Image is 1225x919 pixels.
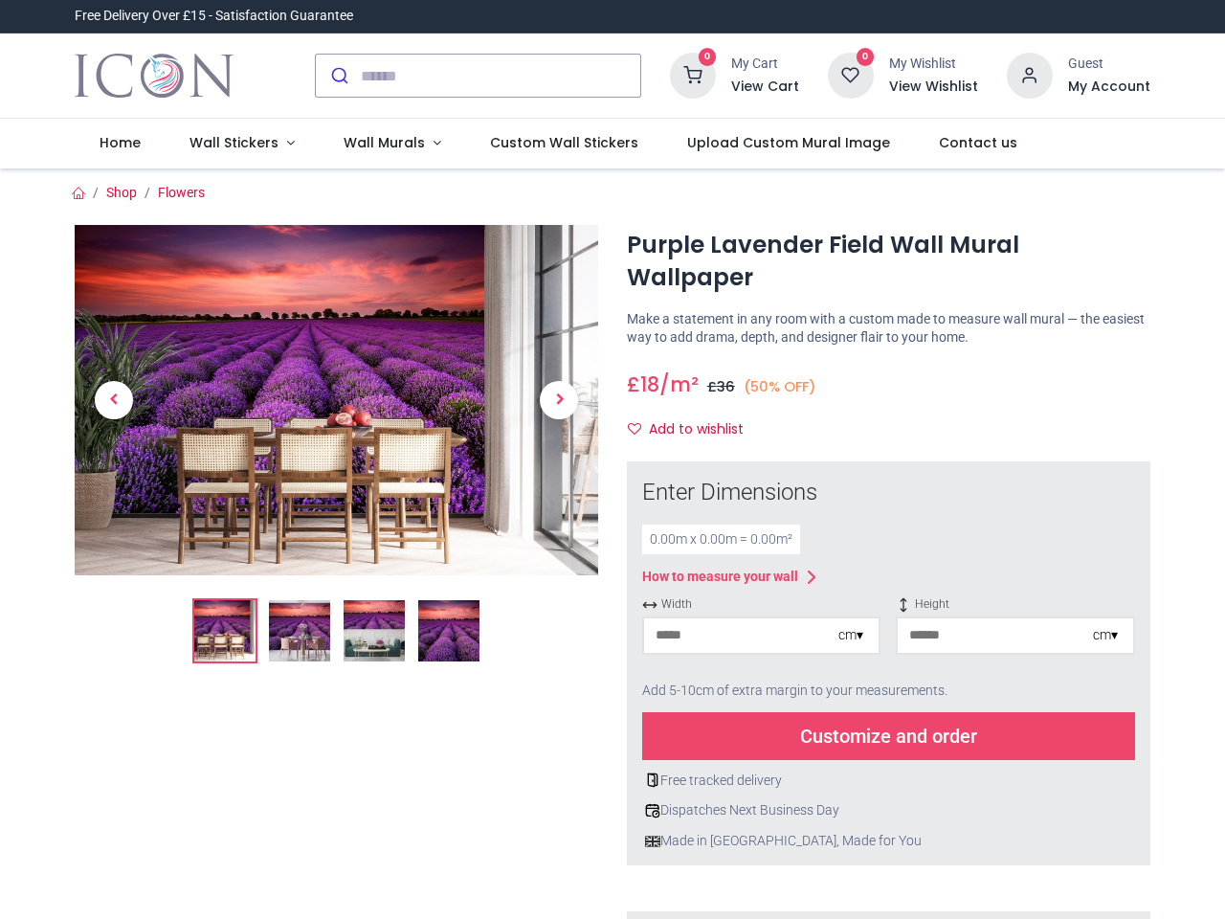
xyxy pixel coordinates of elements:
[75,49,233,102] a: Logo of Icon Wall Stickers
[731,78,799,97] a: View Cart
[707,377,735,396] span: £
[316,55,361,97] button: Submit
[189,133,278,152] span: Wall Stickers
[194,600,256,661] img: Purple Lavender Field Wall Mural Wallpaper
[717,377,735,396] span: 36
[106,185,137,200] a: Shop
[642,801,1135,820] div: Dispatches Next Business Day
[642,670,1135,712] div: Add 5-10cm of extra margin to your measurements.
[642,712,1135,760] div: Customize and order
[158,185,205,200] a: Flowers
[645,834,660,849] img: uk
[642,596,880,613] span: Width
[857,48,875,66] sup: 0
[100,133,141,152] span: Home
[687,133,890,152] span: Upload Custom Mural Image
[418,600,479,661] img: WS-42411-04
[627,414,760,446] button: Add to wishlistAdd to wishlist
[896,596,1134,613] span: Height
[731,55,799,74] div: My Cart
[828,67,874,82] a: 0
[75,7,353,26] div: Free Delivery Over £15 - Satisfaction Guarantee
[642,477,1135,509] div: Enter Dimensions
[642,772,1135,791] div: Free tracked delivery
[627,229,1150,295] h1: Purple Lavender Field Wall Mural Wallpaper
[75,225,598,575] img: Purple Lavender Field Wall Mural Wallpaper
[838,626,863,645] div: cm ▾
[95,381,133,419] span: Previous
[748,7,1150,26] iframe: Customer reviews powered by Trustpilot
[642,525,800,555] div: 0.00 m x 0.00 m = 0.00 m²
[319,119,465,168] a: Wall Murals
[269,600,330,661] img: WS-42411-02
[889,55,978,74] div: My Wishlist
[889,78,978,97] a: View Wishlist
[670,67,716,82] a: 0
[939,133,1017,152] span: Contact us
[344,600,405,661] img: WS-42411-03
[75,278,153,523] a: Previous
[1093,626,1118,645] div: cm ▾
[642,832,1135,851] div: Made in [GEOGRAPHIC_DATA], Made for You
[642,568,798,587] div: How to measure your wall
[1068,55,1150,74] div: Guest
[628,422,641,436] i: Add to wishlist
[166,119,320,168] a: Wall Stickers
[1068,78,1150,97] a: My Account
[344,133,425,152] span: Wall Murals
[490,133,638,152] span: Custom Wall Stickers
[540,381,578,419] span: Next
[75,49,233,102] img: Icon Wall Stickers
[520,278,598,523] a: Next
[640,370,659,398] span: 18
[659,370,699,398] span: /m²
[627,370,659,398] span: £
[744,377,816,397] small: (50% OFF)
[699,48,717,66] sup: 0
[627,310,1150,347] p: Make a statement in any room with a custom made to measure wall mural — the easiest way to add dr...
